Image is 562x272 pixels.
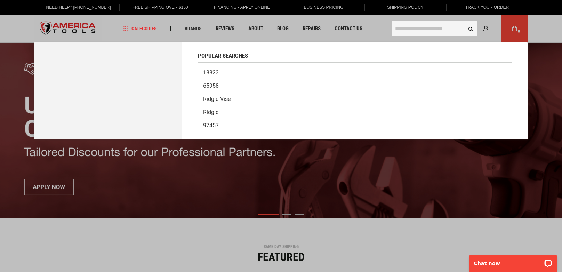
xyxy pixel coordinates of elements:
[198,79,512,93] a: 65958
[198,119,512,132] a: 97457
[464,250,562,272] iframe: LiveChat chat widget
[198,53,248,59] span: Popular Searches
[182,24,205,33] a: Brands
[198,93,512,106] a: Ridgid vise
[185,26,202,31] span: Brands
[198,106,512,119] a: Ridgid
[464,22,477,35] button: Search
[198,66,512,79] a: 18823
[123,26,157,31] span: Categories
[120,24,160,33] a: Categories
